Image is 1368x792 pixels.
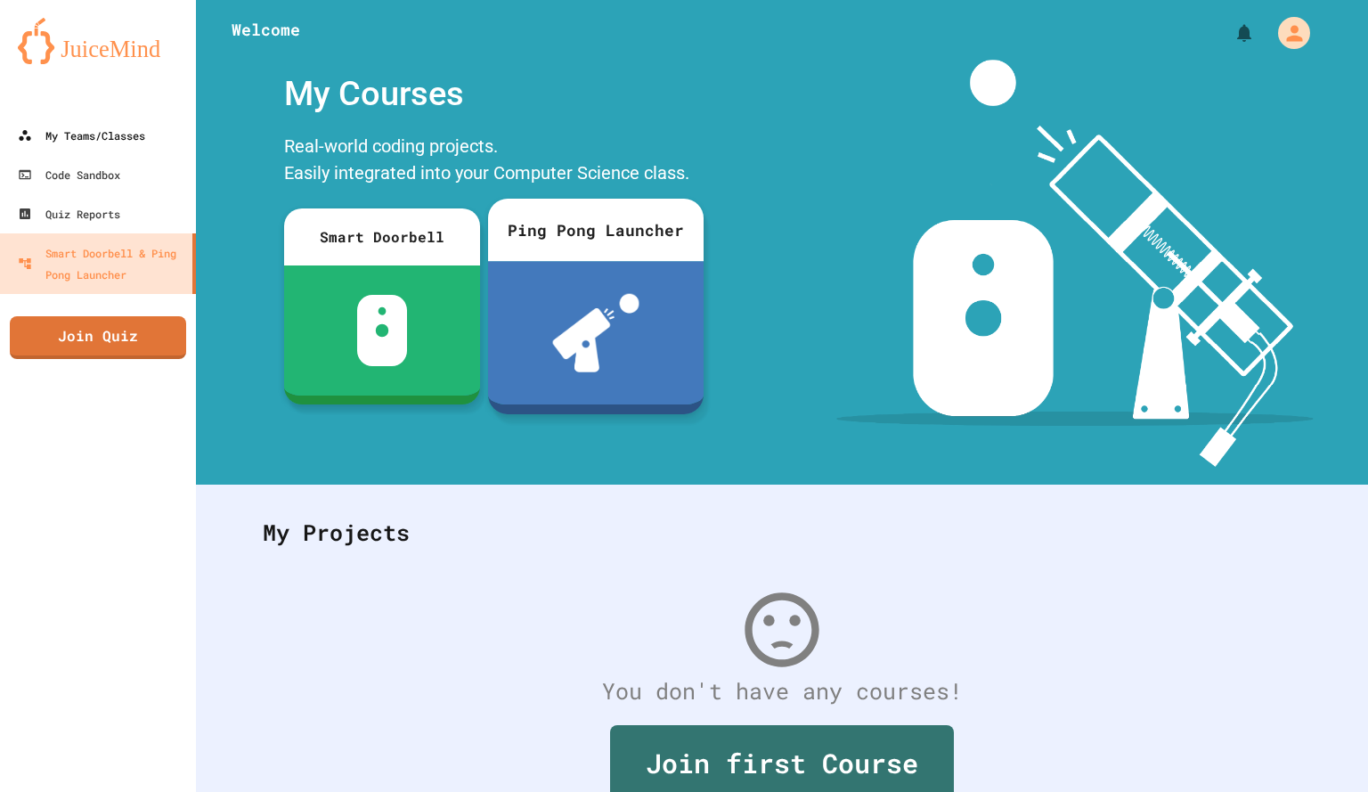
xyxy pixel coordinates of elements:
div: My Projects [245,498,1319,567]
div: My Account [1259,12,1315,53]
img: banner-image-my-projects.png [836,60,1314,467]
a: Join Quiz [10,316,186,359]
div: You don't have any courses! [245,674,1319,708]
div: My Teams/Classes [18,125,145,146]
div: Code Sandbox [18,164,120,185]
div: My Courses [275,60,703,128]
div: My Notifications [1201,18,1259,48]
div: Quiz Reports [18,203,120,225]
img: ppl-with-ball.png [552,294,639,372]
img: sdb-white.svg [357,295,408,366]
img: logo-orange.svg [18,18,178,64]
div: Real-world coding projects. Easily integrated into your Computer Science class. [275,128,703,195]
div: Smart Doorbell [284,208,480,265]
div: Smart Doorbell & Ping Pong Launcher [18,242,185,285]
div: Ping Pong Launcher [488,199,704,261]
